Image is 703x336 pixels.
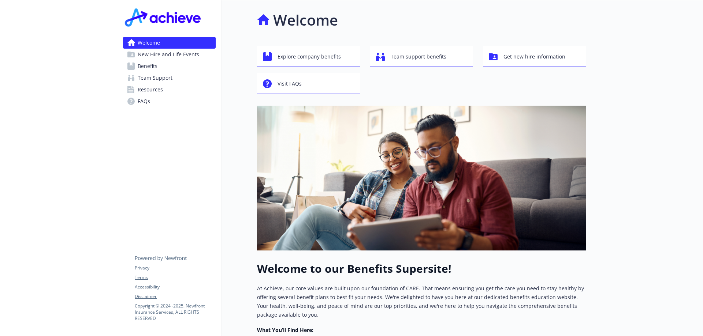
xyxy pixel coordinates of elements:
a: Benefits [123,60,216,72]
span: Resources [138,84,163,95]
button: Get new hire information [483,46,586,67]
a: Team Support [123,72,216,84]
span: New Hire and Life Events [138,49,199,60]
h1: Welcome to our Benefits Supersite! [257,262,586,275]
button: Team support benefits [370,46,473,67]
a: Disclaimer [135,293,215,300]
span: Benefits [138,60,157,72]
span: Team support benefits [391,50,446,64]
span: FAQs [138,95,150,107]
p: At Achieve, our core values are built upon our foundation of CARE. That means ensuring you get th... [257,284,586,319]
a: Privacy [135,265,215,271]
span: Welcome [138,37,160,49]
a: FAQs [123,95,216,107]
a: Accessibility [135,284,215,290]
a: Resources [123,84,216,95]
img: overview page banner [257,106,586,250]
h1: Welcome [273,9,338,31]
a: Welcome [123,37,216,49]
button: Visit FAQs [257,73,360,94]
span: Explore company benefits [278,50,341,64]
span: Team Support [138,72,172,84]
p: Copyright © 2024 - 2025 , Newfront Insurance Services, ALL RIGHTS RESERVED [135,303,215,321]
strong: What You’ll Find Here: [257,326,313,333]
a: Terms [135,274,215,281]
span: Get new hire information [503,50,565,64]
span: Visit FAQs [278,77,302,91]
button: Explore company benefits [257,46,360,67]
a: New Hire and Life Events [123,49,216,60]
